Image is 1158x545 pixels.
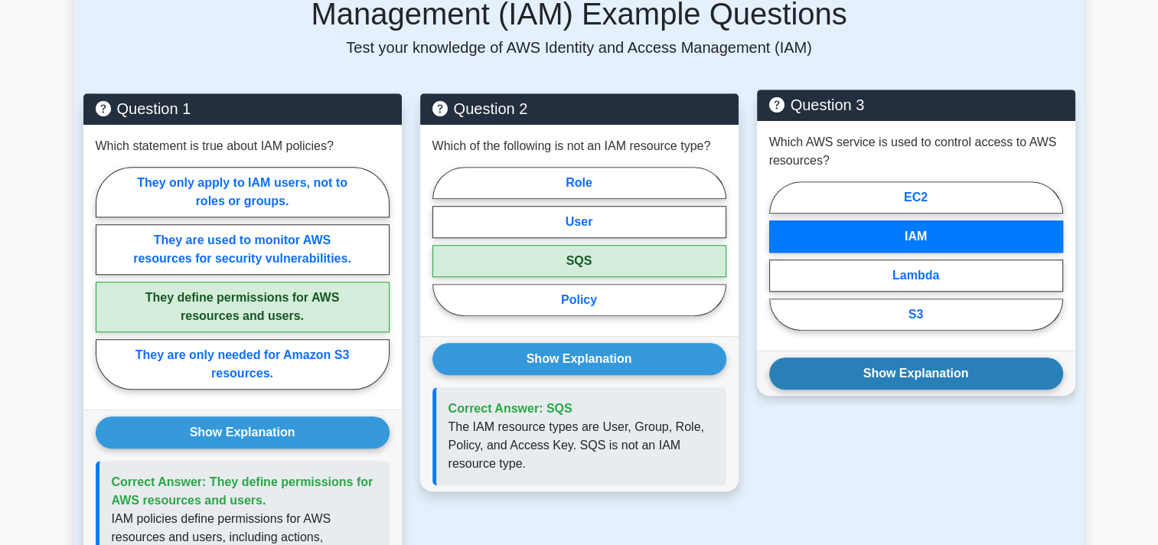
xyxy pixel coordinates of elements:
[769,96,1063,114] h5: Question 3
[96,167,390,217] label: They only apply to IAM users, not to roles or groups.
[769,133,1063,170] p: Which AWS service is used to control access to AWS resources?
[432,284,726,316] label: Policy
[769,357,1063,390] button: Show Explanation
[96,137,334,155] p: Which statement is true about IAM policies?
[96,282,390,332] label: They define permissions for AWS resources and users.
[432,137,711,155] p: Which of the following is not an IAM resource type?
[96,339,390,390] label: They are only needed for Amazon S3 resources.
[96,224,390,275] label: They are used to monitor AWS resources for security vulnerabilities.
[432,245,726,277] label: SQS
[112,475,373,507] span: Correct Answer: They define permissions for AWS resources and users.
[432,100,726,118] h5: Question 2
[96,100,390,118] h5: Question 1
[432,167,726,199] label: Role
[432,343,726,375] button: Show Explanation
[769,220,1063,253] label: IAM
[449,418,714,473] p: The IAM resource types are User, Group, Role, Policy, and Access Key. SQS is not an IAM resource ...
[432,206,726,238] label: User
[96,416,390,449] button: Show Explanation
[769,299,1063,331] label: S3
[83,38,1075,57] p: Test your knowledge of AWS Identity and Access Management (IAM)
[769,181,1063,214] label: EC2
[449,402,572,415] span: Correct Answer: SQS
[769,259,1063,292] label: Lambda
